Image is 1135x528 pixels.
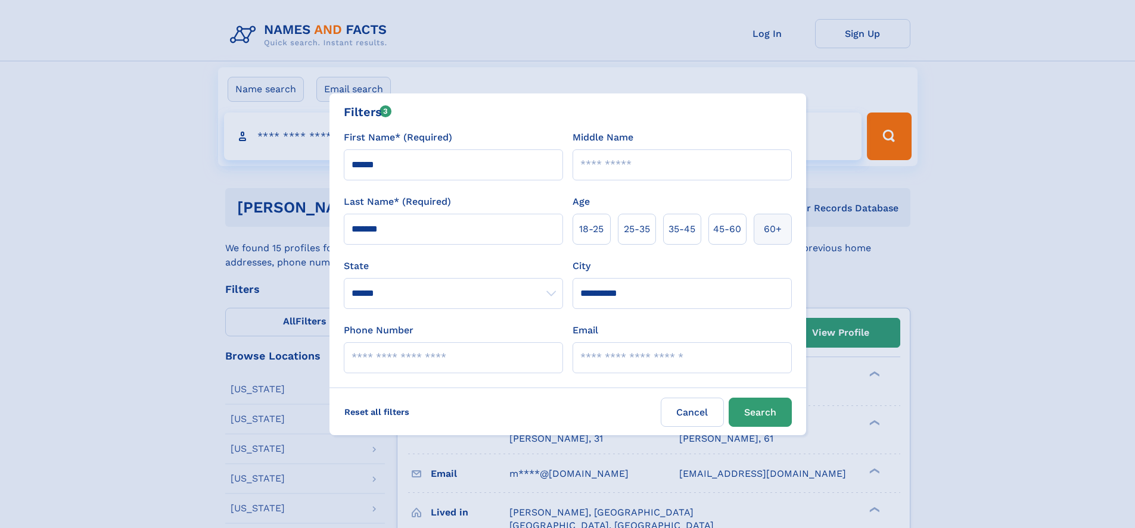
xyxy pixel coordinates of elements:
span: 25‑35 [624,222,650,236]
label: State [344,259,563,273]
label: Phone Number [344,323,413,338]
div: Filters [344,103,392,121]
span: 35‑45 [668,222,695,236]
span: 45‑60 [713,222,741,236]
label: First Name* (Required) [344,130,452,145]
label: Cancel [661,398,724,427]
span: 18‑25 [579,222,604,236]
span: 60+ [764,222,782,236]
label: Age [573,195,590,209]
label: Last Name* (Required) [344,195,451,209]
label: Middle Name [573,130,633,145]
label: City [573,259,590,273]
label: Reset all filters [337,398,417,426]
label: Email [573,323,598,338]
button: Search [729,398,792,427]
